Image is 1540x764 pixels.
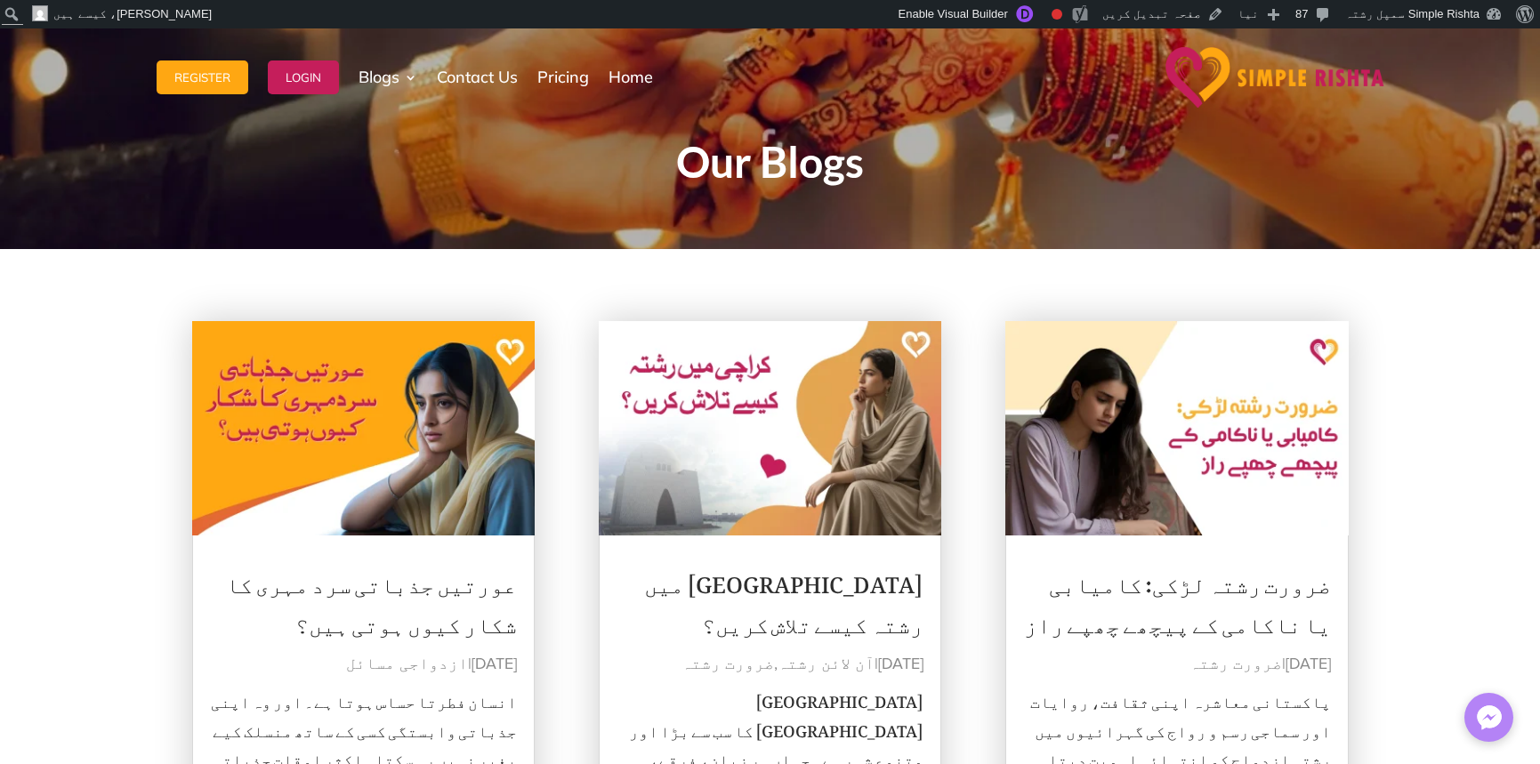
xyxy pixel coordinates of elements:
[472,656,517,672] span: [DATE]
[599,321,942,535] img: کراچی میں رشتہ کیسے تلاش کریں؟
[778,656,875,672] a: آن لائن رشتہ
[157,33,248,122] a: Register
[609,33,653,122] a: Home
[437,33,518,122] a: Contact Us
[157,60,248,94] button: Register
[644,551,923,647] a: [GEOGRAPHIC_DATA] میں رشتہ کیسے تلاش کریں؟
[346,656,468,672] a: ازدواجی مسائل
[117,7,212,20] span: [PERSON_NAME]
[537,33,589,122] a: Pricing
[210,650,518,679] p: |
[367,141,544,177] a: English Blog
[192,321,536,535] img: عورتیں جذباتی سرد مہری کا شکار کیوں ہوتی ہیں؟
[384,147,527,172] p: English Blog
[1023,650,1331,679] p: |
[1286,656,1331,672] span: [DATE]
[268,33,339,122] a: Login
[681,656,774,672] a: ضرورت رشتہ
[1471,700,1507,736] img: Messenger
[359,33,417,122] a: Blogs
[226,551,517,647] a: عورتیں جذباتی سرد مہری کا شکار کیوں ہوتی ہیں؟
[367,188,544,223] a: Urdu Blog
[1005,321,1349,535] img: ضرورت رشتہ لڑکی: کامیابی یا ناکامی کے پیچھے چھپے راز
[878,656,923,672] span: [DATE]
[617,650,924,679] p: | ,
[290,141,1251,192] h1: Our Blogs
[268,60,339,94] button: Login
[1052,9,1062,20] div: Focus keyphrase not set
[1024,551,1331,647] a: ضرورت رشتہ لڑکی: کامیابی یا ناکامی کے پیچھے چھپے راز
[1189,656,1282,672] a: ضرورت رشتہ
